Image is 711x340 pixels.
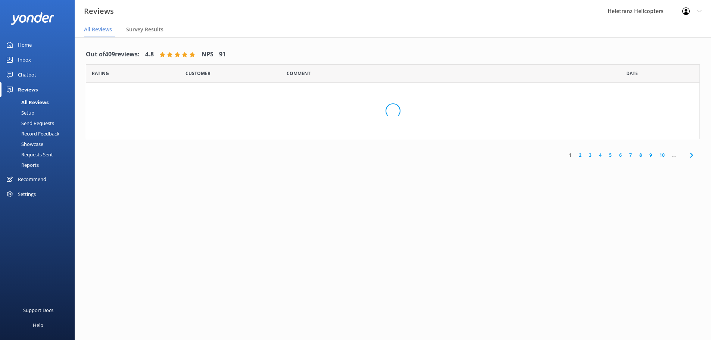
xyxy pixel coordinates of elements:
[4,160,75,170] a: Reports
[4,149,75,160] a: Requests Sent
[126,26,163,33] span: Survey Results
[84,5,114,17] h3: Reviews
[202,50,213,59] h4: NPS
[33,318,43,333] div: Help
[18,82,38,97] div: Reviews
[4,107,75,118] a: Setup
[11,12,54,25] img: yonder-white-logo.png
[185,70,211,77] span: Date
[4,97,49,107] div: All Reviews
[565,152,575,159] a: 1
[656,152,668,159] a: 10
[18,37,32,52] div: Home
[626,152,636,159] a: 7
[145,50,154,59] h4: 4.8
[4,97,75,107] a: All Reviews
[646,152,656,159] a: 9
[4,128,59,139] div: Record Feedback
[4,149,53,160] div: Requests Sent
[668,152,679,159] span: ...
[4,160,39,170] div: Reports
[23,303,53,318] div: Support Docs
[605,152,615,159] a: 5
[18,172,46,187] div: Recommend
[615,152,626,159] a: 6
[18,187,36,202] div: Settings
[585,152,595,159] a: 3
[4,118,75,128] a: Send Requests
[626,70,638,77] span: Date
[4,139,75,149] a: Showcase
[4,118,54,128] div: Send Requests
[18,67,36,82] div: Chatbot
[18,52,31,67] div: Inbox
[84,26,112,33] span: All Reviews
[4,139,43,149] div: Showcase
[595,152,605,159] a: 4
[4,107,34,118] div: Setup
[86,50,140,59] h4: Out of 409 reviews:
[219,50,226,59] h4: 91
[4,128,75,139] a: Record Feedback
[92,70,109,77] span: Date
[287,70,311,77] span: Question
[636,152,646,159] a: 8
[575,152,585,159] a: 2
